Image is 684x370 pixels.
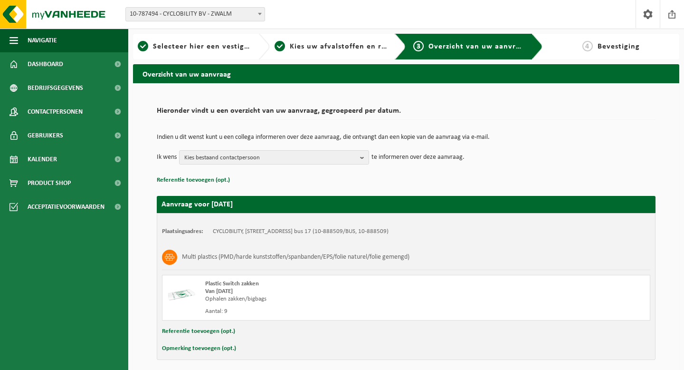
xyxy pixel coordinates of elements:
h3: Multi plastics (PMD/harde kunststoffen/spanbanden/EPS/folie naturel/folie gemengd) [182,250,409,265]
span: Kalender [28,147,57,171]
span: Acceptatievoorwaarden [28,195,104,219]
p: Indien u dit wenst kunt u een collega informeren over deze aanvraag, die ontvangt dan een kopie v... [157,134,655,141]
button: Opmerking toevoegen (opt.) [162,342,236,355]
span: Bevestiging [598,43,640,50]
h2: Overzicht van uw aanvraag [133,64,679,83]
strong: Aanvraag voor [DATE] [161,201,233,208]
button: Referentie toevoegen (opt.) [157,174,230,186]
span: 1 [138,41,148,51]
span: Overzicht van uw aanvraag [428,43,529,50]
div: Aantal: 9 [205,308,444,315]
span: Plastic Switch zakken [205,281,259,287]
div: Ophalen zakken/bigbags [205,295,444,303]
img: LP-SK-00500-LPE-16.png [167,280,196,309]
a: 1Selecteer hier een vestiging [138,41,251,52]
span: Selecteer hier een vestiging [153,43,256,50]
span: 4 [582,41,593,51]
button: Kies bestaand contactpersoon [179,150,369,165]
span: 3 [413,41,424,51]
h2: Hieronder vindt u een overzicht van uw aanvraag, gegroepeerd per datum. [157,107,655,120]
p: Ik wens [157,150,177,165]
span: 10-787494 - CYCLOBILITY BV - ZWALM [126,8,265,21]
span: Bedrijfsgegevens [28,76,83,100]
span: Kies bestaand contactpersoon [184,151,356,165]
strong: Van [DATE] [205,288,233,294]
span: Navigatie [28,29,57,52]
span: Kies uw afvalstoffen en recipiënten [290,43,420,50]
a: 2Kies uw afvalstoffen en recipiënten [275,41,388,52]
td: CYCLOBILITY, [STREET_ADDRESS] bus 17 (10-888509/BUS, 10-888509) [213,228,389,235]
span: Gebruikers [28,124,63,147]
p: te informeren over deze aanvraag. [371,150,465,165]
span: 2 [275,41,285,51]
span: 10-787494 - CYCLOBILITY BV - ZWALM [125,7,265,21]
button: Referentie toevoegen (opt.) [162,325,235,338]
span: Product Shop [28,171,71,195]
span: Contactpersonen [28,100,83,124]
span: Dashboard [28,52,63,76]
strong: Plaatsingsadres: [162,228,203,234]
